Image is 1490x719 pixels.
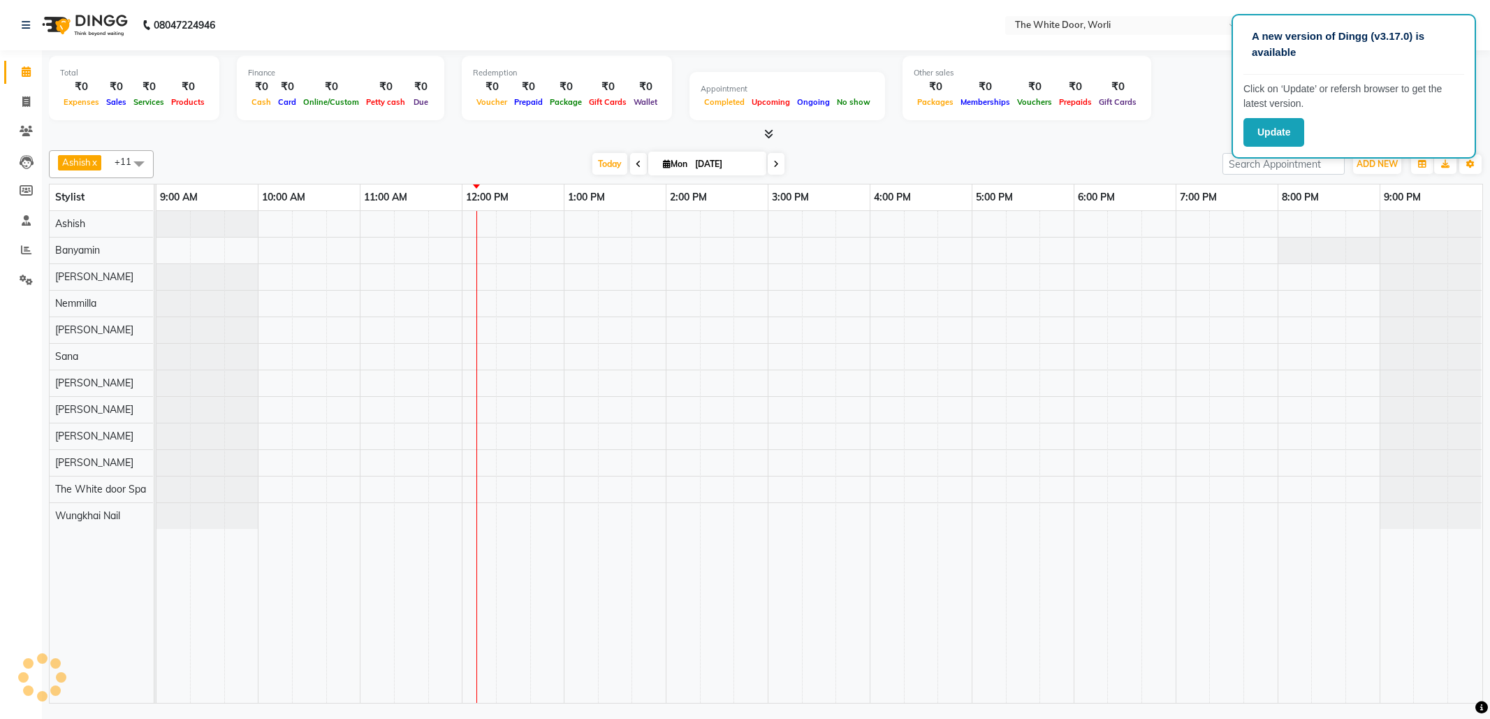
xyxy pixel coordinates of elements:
[659,159,691,169] span: Mon
[546,97,585,107] span: Package
[115,156,142,167] span: +11
[55,509,120,522] span: Wungkhai Nail
[36,6,131,45] img: logo
[473,97,511,107] span: Voucher
[55,297,96,310] span: Nemmilla
[55,191,85,203] span: Stylist
[914,97,957,107] span: Packages
[1095,97,1140,107] span: Gift Cards
[1243,118,1304,147] button: Update
[363,79,409,95] div: ₹0
[1014,79,1056,95] div: ₹0
[546,79,585,95] div: ₹0
[410,97,432,107] span: Due
[363,97,409,107] span: Petty cash
[794,97,833,107] span: Ongoing
[630,97,661,107] span: Wallet
[409,79,433,95] div: ₹0
[300,97,363,107] span: Online/Custom
[701,83,874,95] div: Appointment
[585,97,630,107] span: Gift Cards
[103,97,130,107] span: Sales
[60,67,208,79] div: Total
[833,97,874,107] span: No show
[1380,187,1424,208] a: 9:00 PM
[462,187,512,208] a: 12:00 PM
[91,157,97,168] a: x
[130,97,168,107] span: Services
[55,350,78,363] span: Sana
[55,324,133,336] span: [PERSON_NAME]
[701,97,748,107] span: Completed
[248,79,275,95] div: ₹0
[55,430,133,442] span: [PERSON_NAME]
[275,97,300,107] span: Card
[473,67,661,79] div: Redemption
[130,79,168,95] div: ₹0
[585,79,630,95] div: ₹0
[748,97,794,107] span: Upcoming
[564,187,608,208] a: 1:00 PM
[592,153,627,175] span: Today
[1176,187,1220,208] a: 7:00 PM
[156,187,201,208] a: 9:00 AM
[1278,187,1322,208] a: 8:00 PM
[1074,187,1118,208] a: 6:00 PM
[60,79,103,95] div: ₹0
[55,377,133,389] span: [PERSON_NAME]
[360,187,411,208] a: 11:00 AM
[1056,97,1095,107] span: Prepaids
[691,154,761,175] input: 2025-09-01
[103,79,130,95] div: ₹0
[666,187,710,208] a: 2:00 PM
[914,79,957,95] div: ₹0
[1222,153,1345,175] input: Search Appointment
[473,79,511,95] div: ₹0
[275,79,300,95] div: ₹0
[972,187,1016,208] a: 5:00 PM
[630,79,661,95] div: ₹0
[511,79,546,95] div: ₹0
[55,217,85,230] span: Ashish
[1357,159,1398,169] span: ADD NEW
[55,270,133,283] span: [PERSON_NAME]
[248,67,433,79] div: Finance
[248,97,275,107] span: Cash
[55,483,146,495] span: The White door Spa
[870,187,914,208] a: 4:00 PM
[1056,79,1095,95] div: ₹0
[511,97,546,107] span: Prepaid
[768,187,812,208] a: 3:00 PM
[1014,97,1056,107] span: Vouchers
[957,79,1014,95] div: ₹0
[1252,29,1456,60] p: A new version of Dingg (v3.17.0) is available
[55,403,133,416] span: [PERSON_NAME]
[154,6,215,45] b: 08047224946
[60,97,103,107] span: Expenses
[258,187,309,208] a: 10:00 AM
[914,67,1140,79] div: Other sales
[168,97,208,107] span: Products
[1243,82,1464,111] p: Click on ‘Update’ or refersh browser to get the latest version.
[62,157,91,168] span: Ashish
[55,244,100,256] span: Banyamin
[168,79,208,95] div: ₹0
[957,97,1014,107] span: Memberships
[55,456,133,469] span: [PERSON_NAME]
[1353,154,1401,174] button: ADD NEW
[300,79,363,95] div: ₹0
[1095,79,1140,95] div: ₹0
